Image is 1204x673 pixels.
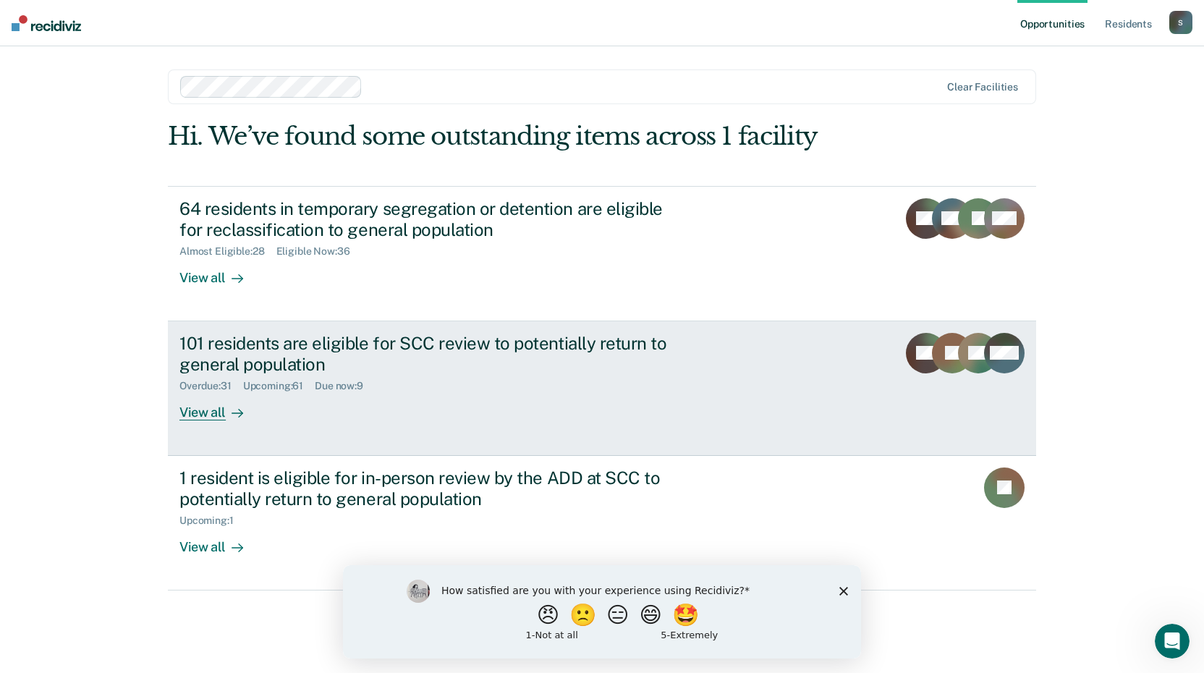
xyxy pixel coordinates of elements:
button: S [1169,11,1192,34]
div: Eligible Now : 36 [276,245,362,258]
iframe: Intercom live chat [1155,624,1190,659]
div: View all [179,392,260,420]
div: 1 resident is eligible for in-person review by the ADD at SCC to potentially return to general po... [179,467,687,509]
a: 101 residents are eligible for SCC review to potentially return to general populationOverdue:31Up... [168,321,1036,456]
div: Almost Eligible : 28 [179,245,276,258]
div: Upcoming : 1 [179,515,245,527]
div: 101 residents are eligible for SCC review to potentially return to general population [179,333,687,375]
img: Recidiviz [12,15,81,31]
iframe: Survey by Kim from Recidiviz [343,565,861,659]
div: Upcoming : 61 [243,380,315,392]
a: 64 residents in temporary segregation or detention are eligible for reclassification to general p... [168,186,1036,321]
div: Clear facilities [947,81,1018,93]
div: View all [179,258,260,286]
div: 64 residents in temporary segregation or detention are eligible for reclassification to general p... [179,198,687,240]
div: Due now : 9 [315,380,375,392]
div: Hi. We’ve found some outstanding items across 1 facility [168,122,862,151]
a: 1 resident is eligible for in-person review by the ADD at SCC to potentially return to general po... [168,456,1036,591]
div: Overdue : 31 [179,380,243,392]
div: View all [179,527,260,555]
